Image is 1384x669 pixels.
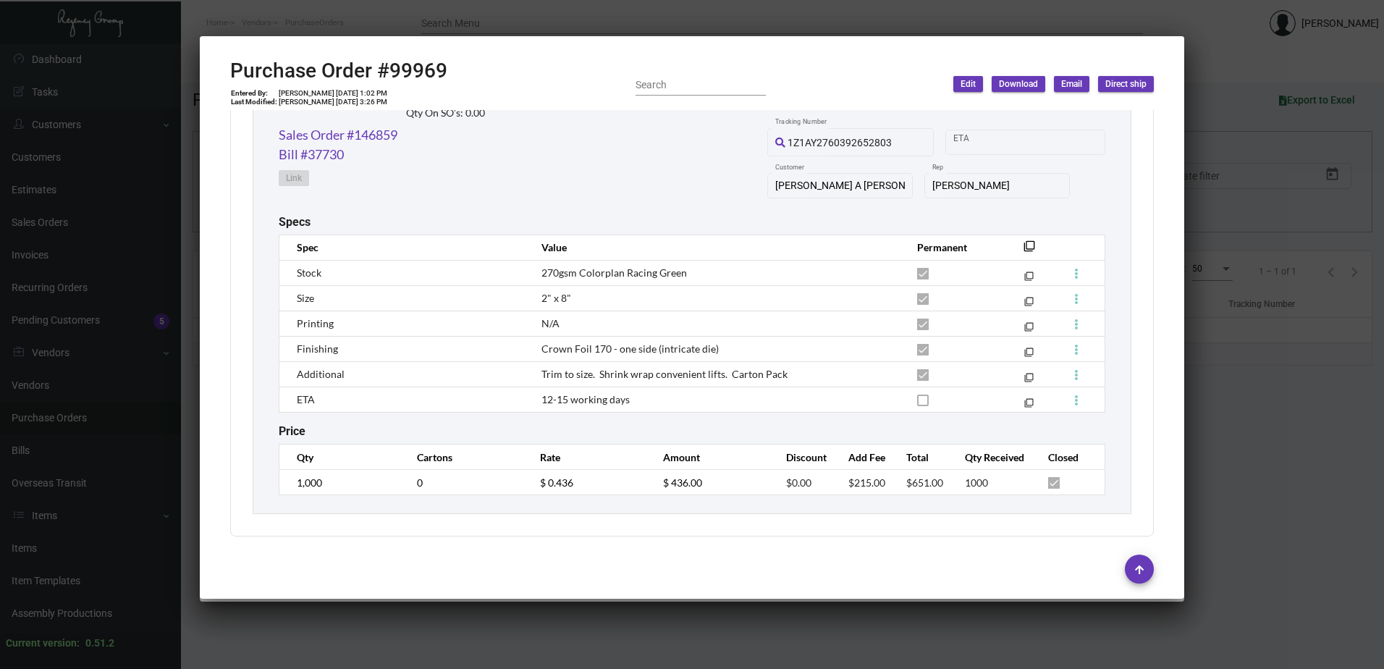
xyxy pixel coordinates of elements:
[279,424,305,438] h2: Price
[526,445,649,470] th: Rate
[834,445,892,470] th: Add Fee
[297,317,334,329] span: Printing
[297,266,321,279] span: Stock
[278,89,388,98] td: [PERSON_NAME] [DATE] 1:02 PM
[85,636,114,651] div: 0.51.2
[786,476,811,489] span: $0.00
[541,317,560,329] span: N/A
[279,445,402,470] th: Qty
[950,445,1034,470] th: Qty Received
[230,89,278,98] td: Entered By:
[541,292,571,304] span: 2" x 8"
[1034,445,1105,470] th: Closed
[297,342,338,355] span: Finishing
[788,137,892,148] span: 1Z1AY2760392652803
[1024,325,1034,334] mat-icon: filter_none
[961,78,976,91] span: Edit
[1010,136,1080,148] input: End date
[279,215,311,229] h2: Specs
[1105,78,1147,91] span: Direct ship
[297,368,345,380] span: Additional
[965,476,988,489] span: 1000
[6,636,80,651] div: Current version:
[286,172,302,185] span: Link
[541,393,630,405] span: 12-15 working days
[1061,78,1082,91] span: Email
[992,76,1045,92] button: Download
[297,292,314,304] span: Size
[649,445,772,470] th: Amount
[279,125,397,145] a: Sales Order #146859
[279,235,527,260] th: Spec
[1024,401,1034,411] mat-icon: filter_none
[279,170,309,186] button: Link
[1024,300,1034,309] mat-icon: filter_none
[1098,76,1154,92] button: Direct ship
[230,59,447,83] h2: Purchase Order #99969
[772,445,834,470] th: Discount
[1054,76,1089,92] button: Email
[279,145,344,164] a: Bill #37730
[1024,376,1034,385] mat-icon: filter_none
[541,342,719,355] span: Crown Foil 170 - one side (intricate die)
[278,98,388,106] td: [PERSON_NAME] [DATE] 3:26 PM
[999,78,1038,91] span: Download
[892,445,950,470] th: Total
[953,136,998,148] input: Start date
[848,476,885,489] span: $215.00
[406,107,515,119] h2: Qty On SO’s: 0.00
[1024,245,1035,256] mat-icon: filter_none
[527,235,903,260] th: Value
[541,266,687,279] span: 270gsm Colorplan Racing Green
[541,368,788,380] span: Trim to size. Shrink wrap convenient lifts. Carton Pack
[953,76,983,92] button: Edit
[1024,274,1034,284] mat-icon: filter_none
[903,235,1002,260] th: Permanent
[906,476,943,489] span: $651.00
[230,98,278,106] td: Last Modified:
[402,445,526,470] th: Cartons
[1024,350,1034,360] mat-icon: filter_none
[297,393,315,405] span: ETA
